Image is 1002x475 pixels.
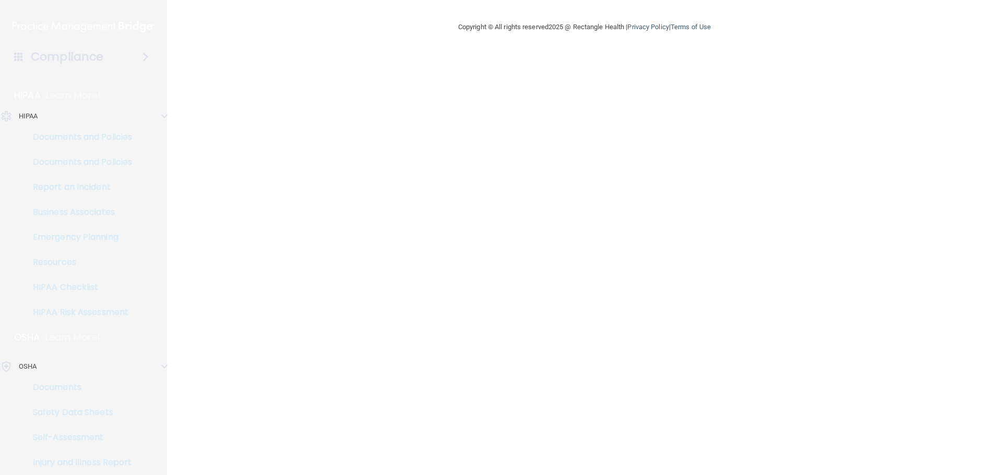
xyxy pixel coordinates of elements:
p: HIPAA Checklist [7,282,149,293]
p: Injury and Illness Report [7,457,149,468]
p: Learn More! [45,331,101,344]
p: HIPAA Risk Assessment [7,307,149,318]
p: Business Associates [7,207,149,217]
p: OSHA [19,360,37,373]
p: Safety Data Sheets [7,407,149,418]
p: Documents and Policies [7,157,149,167]
a: Terms of Use [671,23,711,31]
p: Report an Incident [7,182,149,192]
p: Documents and Policies [7,132,149,142]
p: HIPAA [19,110,38,123]
a: Privacy Policy [627,23,669,31]
p: OSHA [14,331,40,344]
p: Emergency Planning [7,232,149,242]
p: Learn More! [46,89,101,102]
p: Resources [7,257,149,267]
p: Self-Assessment [7,432,149,443]
p: Documents [7,382,149,393]
img: PMB logo [13,16,154,37]
div: Copyright © All rights reserved 2025 @ Rectangle Health | | [394,10,775,44]
h4: Compliance [31,50,103,64]
p: HIPAA [14,89,41,102]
